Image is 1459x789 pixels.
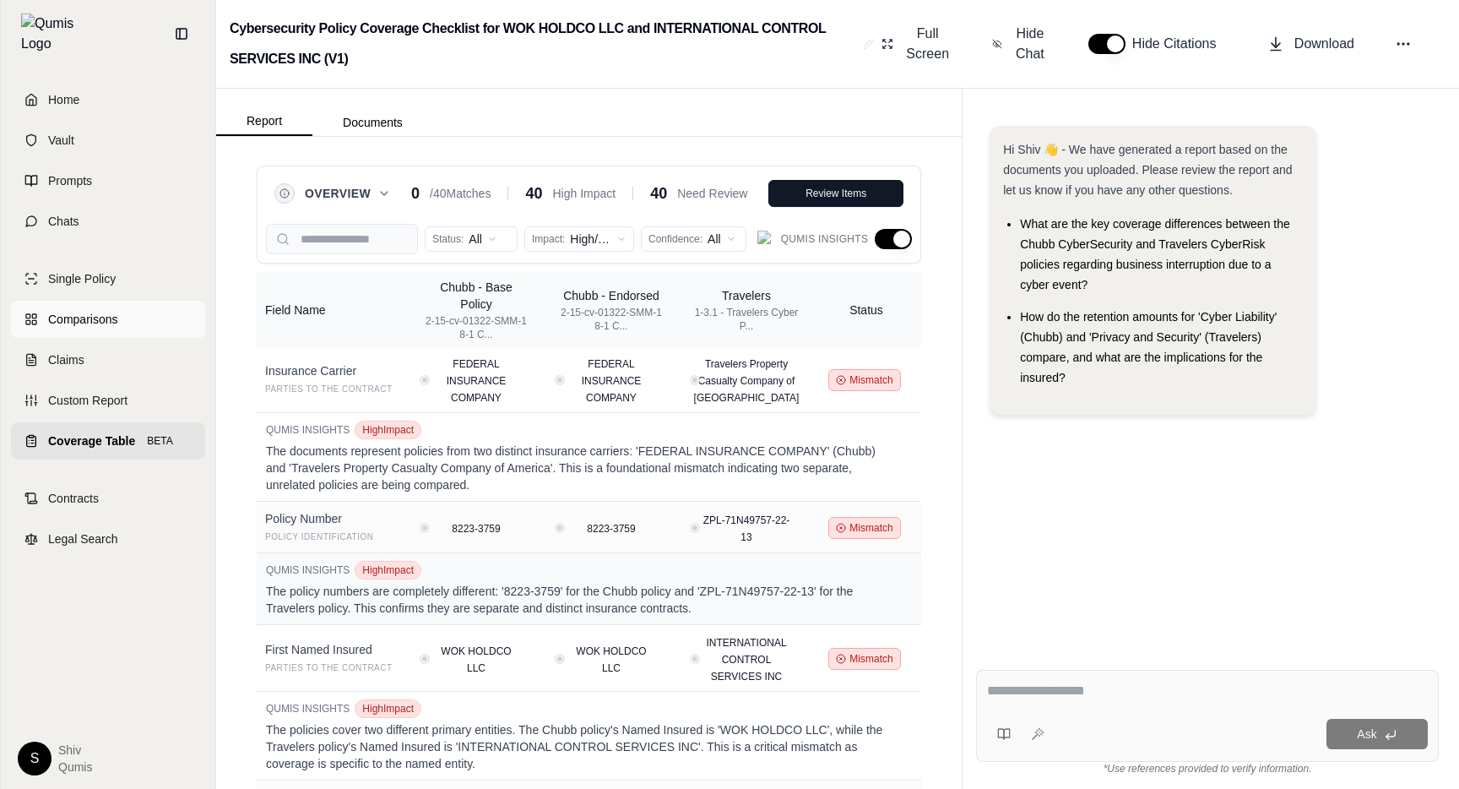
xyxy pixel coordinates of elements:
div: QUMIS INSIGHTS [266,699,887,718]
span: Mismatch [850,652,893,666]
div: QUMIS INSIGHTS [266,421,887,439]
span: Hide Citations [1132,34,1227,54]
button: View confidence details [692,525,697,531]
div: Chubb - Base Policy [424,279,529,313]
button: Impact:High/Medium [524,226,634,252]
button: Documents [312,109,433,136]
button: View confidence details [557,656,562,661]
span: WOK HOLDCO LLC [576,645,646,674]
span: WOK HOLDCO LLC [441,645,511,674]
a: Legal Search [11,520,205,558]
a: Single Policy [11,260,205,297]
span: Travelers Property Casualty Company of [GEOGRAPHIC_DATA] [694,358,800,404]
button: Confidence:All [641,226,746,252]
span: 40 [525,182,542,205]
a: Claims [11,341,205,378]
button: Status:All [425,226,518,252]
span: High impact [355,699,421,718]
span: How do the retention amounts for 'Cyber Liability' (Chubb) and 'Privacy and Security' (Travelers)... [1020,310,1277,384]
span: Hide Chat [1012,24,1048,64]
div: Parties to the Contract [265,381,400,398]
button: View confidence details [422,378,427,383]
span: ZPL-71N49757-22-13 [703,514,790,543]
span: Qumis [58,759,92,775]
a: Custom Report [11,382,205,419]
button: View confidence details [422,656,427,661]
h2: Cybersecurity Policy Coverage Checklist for WOK HOLDCO LLC and INTERNATIONAL CONTROL SERVICES INC... [230,14,856,74]
span: Home [48,91,79,108]
div: 2-15-cv-01322-SMM-1 8-1 C... [559,306,664,333]
span: Single Policy [48,270,116,287]
a: Comparisons [11,301,205,338]
div: Policy Identification [265,529,400,546]
button: View confidence details [557,525,562,531]
span: High impact [355,421,421,439]
span: Mismatch [850,521,893,535]
button: Overview [305,185,391,202]
a: Contracts [11,480,205,517]
span: / 40 Matches [430,185,491,202]
a: Prompts [11,162,205,199]
span: Prompts [48,172,92,189]
span: FEDERAL INSURANCE COMPANY [582,358,642,404]
div: *Use references provided to verify information. [976,762,1439,775]
span: Chats [48,213,79,230]
button: Download [1261,27,1361,61]
span: Contracts [48,490,99,507]
button: View confidence details [692,378,697,383]
span: Shiv [58,742,92,759]
span: Need Review [677,185,747,202]
div: Chubb - Endorsed [559,287,664,304]
span: Download [1294,34,1354,54]
div: Travelers [694,287,799,304]
a: Home [11,81,205,118]
span: FEDERAL INSURANCE COMPANY [447,358,507,404]
span: Custom Report [48,392,127,409]
span: What are the key coverage differences between the Chubb CyberSecurity and Travelers CyberRisk pol... [1020,217,1290,291]
p: The policy numbers are completely different: '8223-3759' for the Chubb policy and 'ZPL-71N49757-2... [266,583,887,617]
span: 8223-3759 [587,523,635,535]
button: View confidence details [692,656,697,661]
th: Status [811,272,921,348]
span: Mismatch [850,373,893,387]
span: Status: [432,232,464,246]
a: Vault [11,122,205,159]
span: Hi Shiv 👋 - We have generated a report based on the documents you uploaded. Please review the rep... [1003,143,1292,197]
div: S [18,742,52,775]
button: Review Items [768,180,903,207]
th: Field Name [257,272,409,348]
img: Qumis Logo [757,231,774,248]
span: 40 [650,182,667,205]
div: QUMIS INSIGHTS [266,561,887,580]
span: Coverage Table [48,433,135,449]
span: High impact [355,561,421,580]
span: Full Screen [903,24,952,64]
button: View confidence details [557,378,562,383]
span: All [708,231,721,248]
div: Parties to the Contract [265,660,400,677]
div: Insurance Carrier [265,362,400,379]
span: Vault [48,132,74,149]
span: Ask [1357,727,1376,741]
span: BETA [142,433,177,449]
span: Qumis Insights [781,232,869,246]
div: 1-3.1 - Travelers Cyber P... [694,306,799,333]
button: Report [216,107,312,136]
span: Review Items [805,187,866,200]
span: Confidence: [648,232,702,246]
span: 8223-3759 [452,523,500,535]
div: 2-15-cv-01322-SMM-1 8-1 C... [424,314,529,341]
p: The policies cover two different primary entities. The Chubb policy's Named Insured is 'WOK HOLDC... [266,721,887,772]
span: Claims [48,351,84,368]
button: Hide Chat [985,17,1055,71]
span: Comparisons [48,311,117,328]
button: Full Screen [875,17,958,71]
span: High Impact [552,185,616,202]
div: First Named Insured [265,641,400,658]
a: Coverage TableBETA [11,422,205,460]
button: Collapse sidebar [168,20,195,47]
span: Impact: [532,232,565,246]
div: Policy Number [265,510,400,527]
p: The documents represent policies from two distinct insurance carriers: 'FEDERAL INSURANCE COMPANY... [266,443,887,493]
span: All [469,231,482,248]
